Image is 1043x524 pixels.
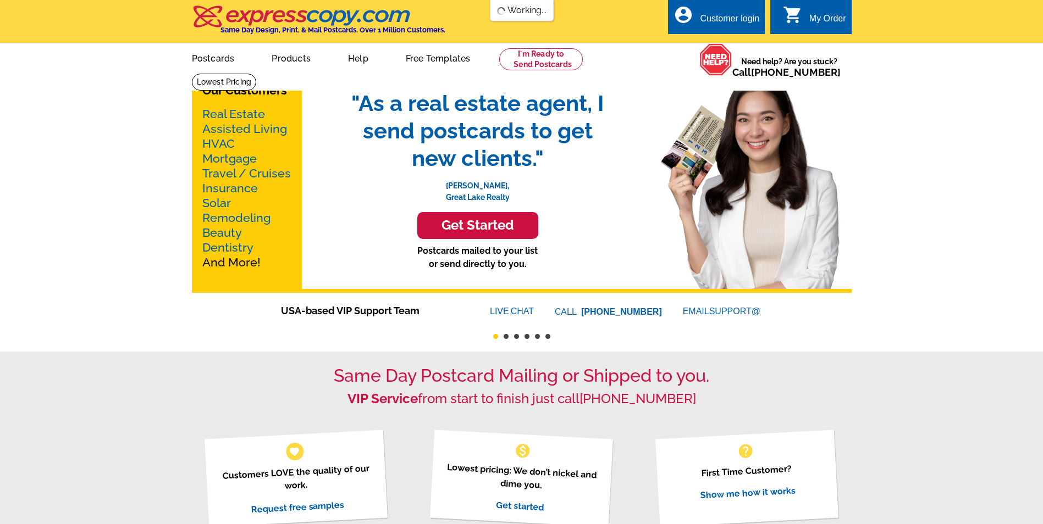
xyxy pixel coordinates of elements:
[580,391,696,406] a: [PHONE_NUMBER]
[251,499,345,515] a: Request free samples
[493,334,498,339] button: 1 of 6
[525,334,529,339] button: 4 of 6
[683,306,762,316] a: EMAILSUPPORT@
[709,305,762,318] font: SUPPORT@
[202,107,265,121] a: Real Estate
[514,334,519,339] button: 3 of 6
[340,172,615,203] p: [PERSON_NAME], Great Lake Realty
[700,485,796,500] a: Show me how it works
[783,12,846,26] a: shopping_cart My Order
[289,445,300,457] span: favorite
[347,391,418,406] strong: VIP Service
[535,334,540,339] button: 5 of 6
[202,122,287,136] a: Assisted Living
[202,211,271,225] a: Remodeling
[330,44,386,70] a: Help
[581,307,662,316] a: [PHONE_NUMBER]
[674,5,693,25] i: account_circle
[783,5,803,25] i: shopping_cart
[340,212,615,239] a: Get Started
[504,334,509,339] button: 2 of 6
[732,66,841,78] span: Call
[202,181,258,195] a: Insurance
[202,226,242,239] a: Beauty
[202,152,257,165] a: Mortgage
[545,334,550,339] button: 6 of 6
[555,305,578,319] font: CALL
[669,460,824,482] p: First Time Customer?
[732,56,846,78] span: Need help? Are you stuck?
[737,442,754,460] span: help
[431,218,525,233] h3: Get Started
[490,305,511,318] font: LIVE
[202,196,231,210] a: Solar
[220,26,445,34] h4: Same Day Design, Print, & Mail Postcards. Over 1 Million Customers.
[202,241,253,254] a: Dentistry
[340,90,615,172] span: "As a real estate agent, I send postcards to get new clients."
[192,391,852,407] h2: from start to finish just call
[444,460,599,495] p: Lowest pricing: We don’t nickel and dime you.
[496,499,544,512] a: Get started
[218,461,374,496] p: Customers LOVE the quality of our work.
[340,244,615,271] p: Postcards mailed to your list or send directly to you.
[514,442,532,460] span: monetization_on
[254,44,328,70] a: Products
[192,365,852,386] h1: Same Day Postcard Mailing or Shipped to you.
[751,66,841,78] a: [PHONE_NUMBER]
[496,7,505,15] img: loading...
[174,44,252,70] a: Postcards
[674,12,759,26] a: account_circle Customer login
[202,107,291,270] p: And More!
[809,14,846,29] div: My Order
[202,137,235,150] a: HVAC
[388,44,488,70] a: Free Templates
[699,43,732,76] img: help
[281,303,457,318] span: USA-based VIP Support Team
[202,166,291,180] a: Travel / Cruises
[192,13,445,34] a: Same Day Design, Print, & Mail Postcards. Over 1 Million Customers.
[700,14,759,29] div: Customer login
[490,306,534,316] a: LIVECHAT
